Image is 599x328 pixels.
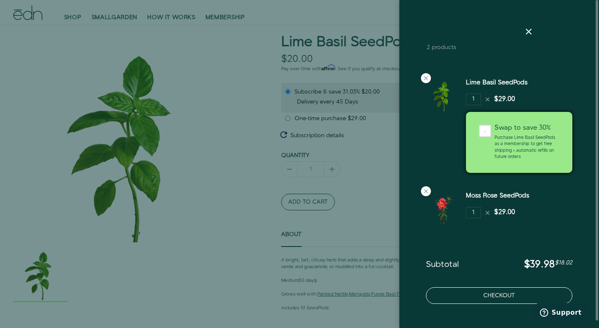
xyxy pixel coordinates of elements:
div: $29.00 [494,95,515,104]
img: Moss Rose SeedPods [426,191,459,224]
span: 2 [427,43,430,52]
a: Cart [427,27,473,42]
button: Checkout [426,287,572,304]
a: Moss Rose SeedPods [466,191,529,200]
p: Purchase Lime Basil SeedPods as a membership to get free shipping + automatic refills on future o... [495,135,559,160]
span: products [432,43,456,52]
a: Lime Basil SeedPods [466,78,527,87]
div: Swap to save 30% [495,125,559,131]
img: Lime Basil SeedPods [426,78,459,111]
span: $39.98 [524,257,555,271]
div: $29.00 [494,208,515,217]
span: $18.02 [555,259,572,267]
span: Subtotal [426,260,459,270]
div: ✓ [479,125,491,137]
iframe: Opens a widget where you can find more information [534,303,591,324]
